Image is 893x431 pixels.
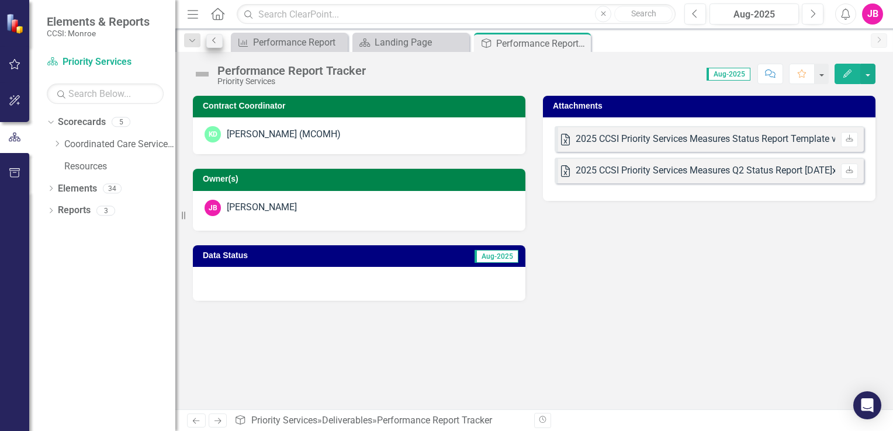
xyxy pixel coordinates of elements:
[227,201,297,214] div: [PERSON_NAME]
[355,35,466,50] a: Landing Page
[709,4,799,25] button: Aug-2025
[234,414,525,427] div: » »
[58,116,106,129] a: Scorecards
[322,415,372,426] a: Deliverables
[47,29,150,38] small: CCSI: Monroe
[614,6,673,22] button: Search
[217,64,366,77] div: Performance Report Tracker
[853,391,881,419] div: Open Intercom Messenger
[862,4,883,25] button: JB
[205,126,221,142] div: KD
[103,183,122,193] div: 34
[576,164,849,178] div: 2025 CCSI Priority Services Measures Q2 Status Report [DATE]xlsx
[217,77,366,86] div: Priority Services
[253,35,345,50] div: Performance Report
[5,12,27,34] img: ClearPoint Strategy
[58,182,97,196] a: Elements
[64,160,175,173] a: Resources
[203,251,361,260] h3: Data Status
[377,415,492,426] div: Performance Report Tracker
[375,35,466,50] div: Landing Page
[227,128,341,141] div: [PERSON_NAME] (MCOMH)
[203,102,520,110] h3: Contract Coordinator
[58,204,91,217] a: Reports
[631,9,656,18] span: Search
[714,8,795,22] div: Aug-2025
[96,206,115,215] div: 3
[47,55,164,69] a: Priority Services
[203,175,520,183] h3: Owner(s)
[237,4,676,25] input: Search ClearPoint...
[251,415,317,426] a: Priority Services
[205,200,221,216] div: JB
[112,117,130,127] div: 5
[47,15,150,29] span: Elements & Reports
[553,102,870,110] h3: Attachments
[47,84,164,104] input: Search Below...
[234,35,345,50] a: Performance Report
[496,36,588,51] div: Performance Report Tracker
[475,250,518,263] span: Aug-2025
[64,138,175,151] a: Coordinated Care Services Inc.
[193,65,212,84] img: Not Defined
[707,68,750,81] span: Aug-2025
